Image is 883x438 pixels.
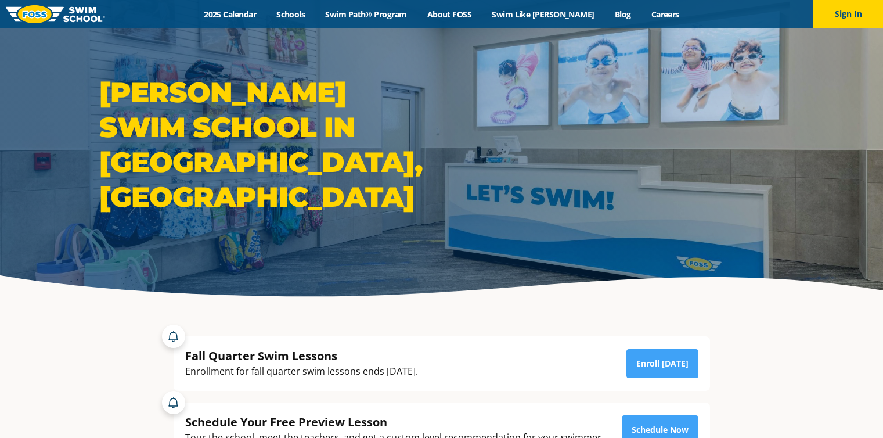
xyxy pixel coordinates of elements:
[641,9,689,20] a: Careers
[99,75,436,214] h1: [PERSON_NAME] Swim School in [GEOGRAPHIC_DATA], [GEOGRAPHIC_DATA]
[604,9,641,20] a: Blog
[185,348,418,364] div: Fall Quarter Swim Lessons
[266,9,315,20] a: Schools
[185,364,418,379] div: Enrollment for fall quarter swim lessons ends [DATE].
[417,9,482,20] a: About FOSS
[482,9,605,20] a: Swim Like [PERSON_NAME]
[185,414,604,430] div: Schedule Your Free Preview Lesson
[315,9,417,20] a: Swim Path® Program
[194,9,266,20] a: 2025 Calendar
[6,5,105,23] img: FOSS Swim School Logo
[626,349,698,378] a: Enroll [DATE]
